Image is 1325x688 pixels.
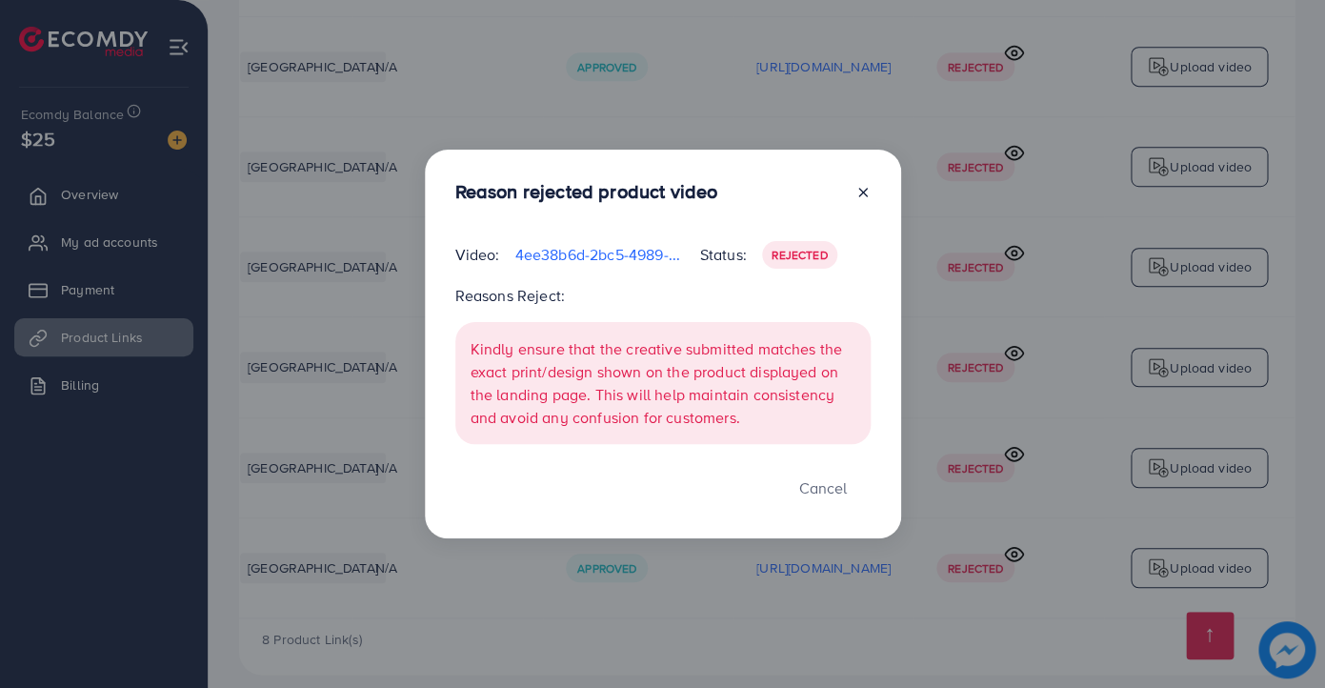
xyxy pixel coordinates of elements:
[514,243,684,266] p: 4ee38b6d-2bc5-4989-a061-4bafe4fae6a7-1756481227677.mp4
[700,243,747,266] p: Status:
[772,247,827,263] span: Rejected
[471,337,855,429] p: Kindly ensure that the creative submitted matches the exact print/design shown on the product dis...
[455,180,718,203] h3: Reason rejected product video
[775,467,871,508] button: Cancel
[455,243,500,266] p: Video:
[455,284,871,307] p: Reasons Reject:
